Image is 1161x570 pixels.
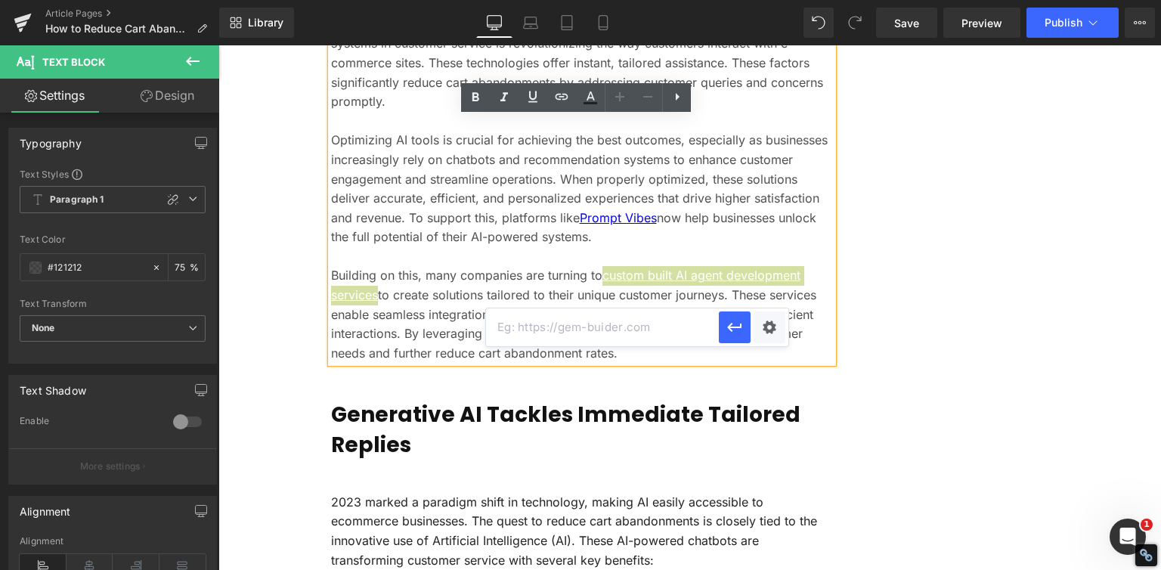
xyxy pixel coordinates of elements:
div: Text Color [20,234,206,245]
div: Enable [20,415,158,431]
div: Typography [20,129,82,150]
a: Design [113,79,222,113]
button: Publish [1026,8,1119,38]
input: Color [48,259,144,276]
p: More settings [80,460,141,473]
a: New Library [219,8,294,38]
b: Paragraph 1 [50,194,104,206]
iframe: Intercom live chat [1110,519,1146,555]
a: Laptop [512,8,549,38]
p: Building on this, many companies are turning to to create solutions tailored to their unique cust... [113,221,615,318]
a: Preview [943,8,1020,38]
a: Prompt Vibes [361,165,438,180]
div: Text Styles [20,168,206,180]
a: Article Pages [45,8,219,20]
span: Text Block [42,56,105,68]
b: None [32,322,55,333]
input: Eg: https://gem-buider.com [486,308,719,346]
span: How to Reduce Cart Abandonment by 53% with Generative AI [45,23,190,35]
div: Text Shadow [20,376,86,397]
p: Optimizing AI tools is crucial for achieving the best outcomes, especially as businesses increasi... [113,85,615,202]
button: Redo [840,8,870,38]
button: Undo [803,8,834,38]
div: % [169,254,205,280]
button: More [1125,8,1155,38]
a: Desktop [476,8,512,38]
span: Library [248,16,283,29]
h2: Generative AI Tackles Immediate Tailored Replies [113,355,615,414]
span: 1 [1141,519,1153,531]
a: Tablet [549,8,585,38]
a: Mobile [585,8,621,38]
div: Restore Info Box &#10;&#10;NoFollow Info:&#10; META-Robots NoFollow: &#09;true&#10; META-Robots N... [1139,548,1153,562]
div: Alignment [20,536,206,547]
span: Publish [1045,17,1082,29]
span: Save [894,15,919,31]
div: Text Transform [20,299,206,309]
span: Preview [961,15,1002,31]
button: More settings [9,448,216,484]
div: Alignment [20,497,71,518]
p: 2023 marked a paradigm shift in technology, making AI easily accessible to ecommerce businesses. ... [113,448,615,525]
